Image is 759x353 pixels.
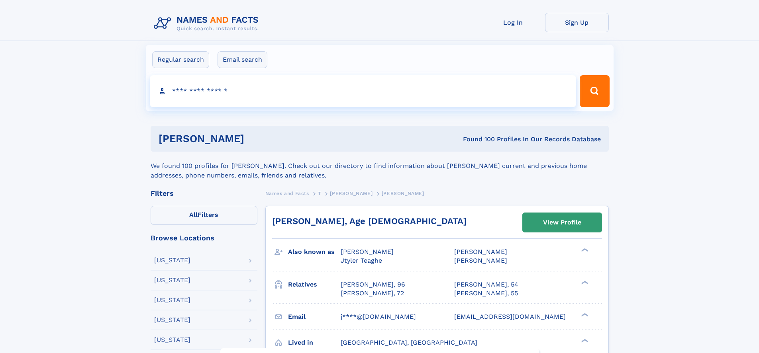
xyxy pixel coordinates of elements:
div: [US_STATE] [154,337,190,343]
div: [US_STATE] [154,297,190,303]
label: Regular search [152,51,209,68]
span: [PERSON_NAME] [454,248,507,255]
a: T [318,188,321,198]
div: Found 100 Profiles In Our Records Database [353,135,601,144]
div: ❯ [579,312,589,317]
div: Filters [151,190,257,197]
a: Sign Up [545,13,609,32]
label: Email search [218,51,267,68]
a: [PERSON_NAME] [330,188,373,198]
div: Browse Locations [151,234,257,242]
a: [PERSON_NAME], 96 [341,280,405,289]
h3: Relatives [288,278,341,291]
span: All [189,211,198,218]
div: ❯ [579,248,589,253]
span: Jtyler Teaghe [341,257,382,264]
a: Log In [481,13,545,32]
label: Filters [151,206,257,225]
h1: [PERSON_NAME] [159,134,354,144]
h3: Email [288,310,341,324]
a: View Profile [523,213,602,232]
input: search input [150,75,577,107]
div: [US_STATE] [154,257,190,263]
span: [GEOGRAPHIC_DATA], [GEOGRAPHIC_DATA] [341,339,477,346]
span: [EMAIL_ADDRESS][DOMAIN_NAME] [454,313,566,320]
div: View Profile [543,213,581,232]
div: ❯ [579,338,589,343]
span: [PERSON_NAME] [454,257,507,264]
span: [PERSON_NAME] [382,191,424,196]
div: [US_STATE] [154,317,190,323]
a: [PERSON_NAME], 54 [454,280,518,289]
a: [PERSON_NAME], 55 [454,289,518,298]
div: ❯ [579,280,589,285]
a: [PERSON_NAME], Age [DEMOGRAPHIC_DATA] [272,216,467,226]
div: We found 100 profiles for [PERSON_NAME]. Check out our directory to find information about [PERSO... [151,152,609,180]
a: Names and Facts [265,188,309,198]
div: [US_STATE] [154,277,190,283]
button: Search Button [580,75,609,107]
h3: Lived in [288,336,341,349]
a: [PERSON_NAME], 72 [341,289,404,298]
h3: Also known as [288,245,341,259]
span: T [318,191,321,196]
span: [PERSON_NAME] [330,191,373,196]
span: [PERSON_NAME] [341,248,394,255]
img: Logo Names and Facts [151,13,265,34]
